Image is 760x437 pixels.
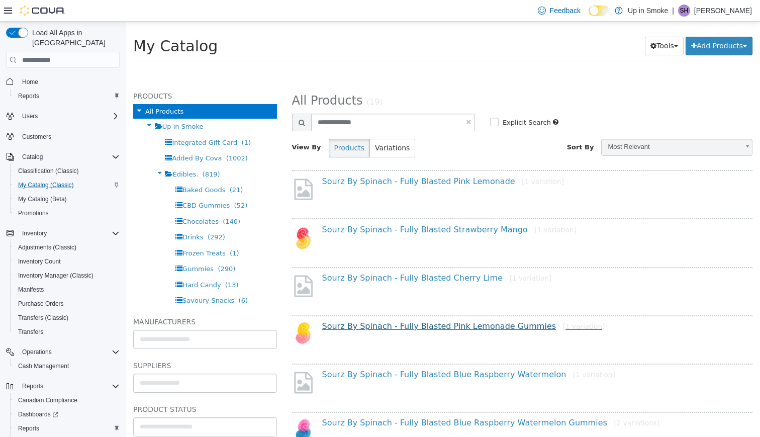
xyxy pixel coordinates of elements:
[14,270,120,282] span: Inventory Manager (Classic)
[10,269,124,283] button: Inventory Manager (Classic)
[14,193,71,205] a: My Catalog (Beta)
[109,180,122,188] span: (52)
[14,312,120,324] span: Transfers (Classic)
[534,1,585,21] a: Feedback
[37,101,78,109] span: Up in Smoke
[519,15,558,34] button: Tools
[57,259,95,267] span: Hard Candy
[92,243,110,251] span: (290)
[14,165,83,177] a: Classification (Classic)
[18,110,42,122] button: Users
[18,110,120,122] span: Users
[166,122,196,129] span: View By
[104,228,113,235] span: (1)
[57,243,88,251] span: Gummies
[10,393,124,407] button: Canadian Compliance
[100,259,113,267] span: (13)
[8,68,151,80] h5: Products
[396,156,438,164] small: [1 variation]
[18,151,47,163] button: Catalog
[384,252,426,260] small: [1 variation]
[14,394,120,406] span: Canadian Compliance
[14,312,72,324] a: Transfers (Classic)
[18,181,74,189] span: My Catalog (Classic)
[694,5,752,17] p: [PERSON_NAME]
[18,380,120,392] span: Reports
[8,294,151,306] h5: Manufacturers
[2,379,124,393] button: Reports
[476,117,627,134] a: Most Relevant
[241,76,257,85] small: (19)
[18,76,42,88] a: Home
[197,348,490,358] a: Sourz By Spinach - Fully Blasted Blue Raspberry Watermelon[1 variation]
[10,407,124,421] a: Dashboards
[14,241,120,253] span: Adjustments (Classic)
[10,311,124,325] button: Transfers (Classic)
[14,255,120,268] span: Inventory Count
[680,5,689,17] span: SH
[20,6,65,16] img: Cova
[77,149,94,156] span: (819)
[14,408,120,420] span: Dashboards
[97,196,115,204] span: (140)
[678,5,690,17] div: Sarah Hornett
[22,229,47,237] span: Inventory
[2,226,124,240] button: Inventory
[18,75,120,88] span: Home
[57,196,93,204] span: Chocolates
[57,164,100,172] span: Baked Goods
[244,117,290,136] button: Variations
[14,165,120,177] span: Classification (Classic)
[628,5,668,17] p: Up in Smoke
[18,410,58,418] span: Dashboards
[14,255,65,268] a: Inventory Count
[166,72,237,86] span: All Products
[14,207,53,219] a: Promotions
[18,131,55,143] a: Customers
[20,86,58,94] span: All Products
[10,192,124,206] button: My Catalog (Beta)
[14,394,81,406] a: Canadian Compliance
[18,257,61,266] span: Inventory Count
[203,117,244,136] button: Products
[441,122,468,129] span: Sort By
[22,78,38,86] span: Home
[18,167,79,175] span: Classification (Classic)
[18,130,120,143] span: Customers
[166,204,189,229] img: 150
[672,5,674,17] p: |
[22,153,43,161] span: Catalog
[476,118,613,133] span: Most Relevant
[14,422,120,434] span: Reports
[18,227,120,239] span: Inventory
[18,380,47,392] button: Reports
[18,328,43,336] span: Transfers
[197,396,534,406] a: Sourz By Spinach - Fully Blasted Blue Raspberry Watermelon Gummies[2 variations]
[589,6,610,16] input: Dark Mode
[18,151,120,163] span: Catalog
[18,424,39,432] span: Reports
[8,338,151,350] h5: Suppliers
[2,74,124,89] button: Home
[409,204,451,212] small: [1 variation]
[447,349,490,357] small: [1 variation]
[197,300,480,309] a: Sourz By Spinach - Fully Blasted Pink Lemonade Gummies[1 variation]
[18,346,120,358] span: Operations
[2,345,124,359] button: Operations
[2,150,124,164] button: Catalog
[14,326,47,338] a: Transfers
[57,212,78,219] span: Drinks
[10,164,124,178] button: Classification (Classic)
[10,283,124,297] button: Manifests
[10,254,124,269] button: Inventory Count
[488,397,534,405] small: [2 variations]
[116,117,125,125] span: (1)
[18,346,56,358] button: Operations
[10,240,124,254] button: Adjustments (Classic)
[166,397,189,419] img: 150
[10,89,124,103] button: Reports
[47,149,72,156] span: Edibles.
[46,133,96,140] span: Added By Cova
[18,209,49,217] span: Promotions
